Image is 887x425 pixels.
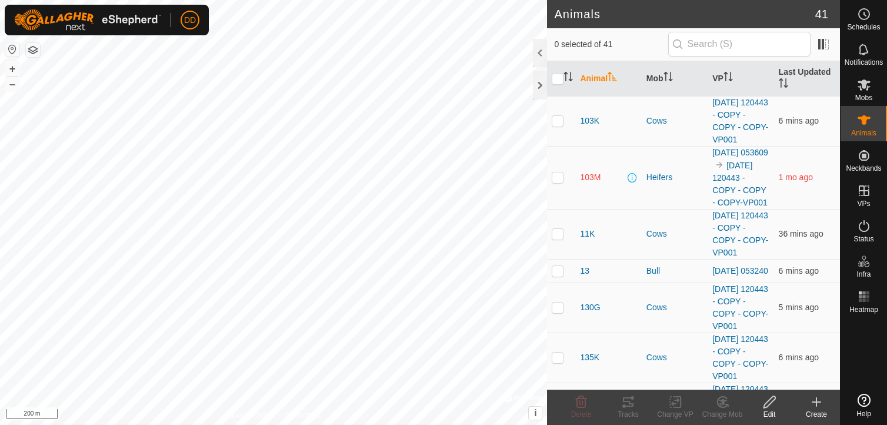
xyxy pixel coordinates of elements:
a: Privacy Policy [227,410,271,420]
span: 103K [580,115,599,127]
th: Animal [575,61,641,97]
div: Change Mob [699,409,746,420]
a: [DATE] 120443 - COPY - COPY - COPY-VP001 [712,334,768,381]
a: [DATE] 053240 [712,266,768,275]
span: Animals [851,130,876,137]
p-sorticon: Activate to sort [608,74,617,83]
div: Cows [646,228,703,240]
a: [DATE] 120443 - COPY - COPY - COPY-VP001 [712,98,768,144]
span: 20 Aug 2025, 8:33 am [779,266,819,275]
span: Heatmap [849,306,878,313]
span: Delete [571,410,592,419]
div: Edit [746,409,793,420]
a: Help [841,389,887,422]
span: 20 Aug 2025, 8:33 am [779,353,819,362]
p-sorticon: Activate to sort [663,74,673,83]
a: [DATE] 053609 [712,148,768,157]
span: 20 Aug 2025, 8:33 am [779,303,819,312]
span: DD [184,14,196,26]
span: i [534,408,536,418]
div: Cows [646,115,703,127]
span: 41 [815,5,828,23]
button: – [5,77,19,91]
span: Status [853,235,873,243]
div: Bull [646,265,703,277]
th: Mob [642,61,708,97]
p-sorticon: Activate to sort [563,74,573,83]
span: 20 Aug 2025, 8:33 am [779,116,819,125]
img: Gallagher Logo [14,9,161,31]
div: Tracks [605,409,652,420]
img: to [715,160,724,170]
div: Cows [646,301,703,314]
th: Last Updated [774,61,840,97]
span: 130G [580,301,600,314]
span: 13 [580,265,589,277]
span: Infra [856,271,871,278]
a: [DATE] 120443 - COPY - COPY - COPY-VP001 [712,211,768,257]
span: 135K [580,351,599,364]
input: Search (S) [668,32,811,57]
span: Schedules [847,24,880,31]
button: Reset Map [5,42,19,57]
p-sorticon: Activate to sort [779,80,788,89]
a: [DATE] 120443 - COPY - COPY - COPY-VP001 [712,161,768,207]
div: Cows [646,351,703,364]
span: 0 selected of 41 [554,38,668,51]
button: i [529,407,542,420]
div: Create [793,409,840,420]
button: + [5,62,19,76]
h2: Animals [554,7,815,21]
span: 103M [580,171,601,184]
span: Mobs [855,94,872,101]
p-sorticon: Activate to sort [723,74,733,83]
div: Change VP [652,409,699,420]
a: Contact Us [285,410,320,420]
a: [DATE] 120443 - COPY - COPY - COPY-VP001 [712,284,768,331]
span: Help [856,410,871,417]
th: VP [708,61,773,97]
span: 11K [580,228,595,240]
div: Heifers [646,171,703,184]
span: 20 Aug 2025, 8:03 am [779,229,823,238]
button: Map Layers [26,43,40,57]
span: Notifications [845,59,883,66]
span: Neckbands [846,165,881,172]
span: 18 July 2025, 10:03 am [779,172,813,182]
span: VPs [857,200,870,207]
